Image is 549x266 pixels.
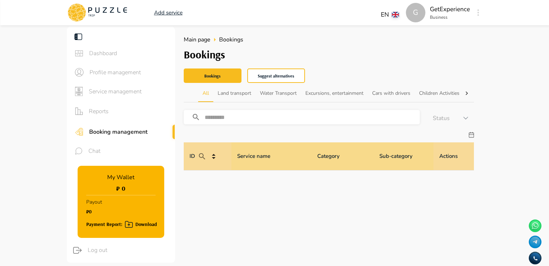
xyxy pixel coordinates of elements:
div: sidebar iconsChat [67,142,175,160]
p: ID [189,149,209,164]
button: sidebar icons [73,85,85,98]
p: My Wallet [107,173,135,182]
div: sidebar iconsDashboard [67,44,175,63]
button: Water Transport [256,85,301,102]
div: G [406,3,426,22]
button: Bookings [184,68,241,83]
button: Land transport [213,85,256,102]
h1: ₽ 0 [116,185,125,192]
p: Sub-category [379,152,413,160]
span: Booking management [89,128,169,136]
img: lang [392,12,399,17]
button: sidebar icons [73,66,86,79]
span: Service management [89,87,169,96]
button: Excursions, entertainment [301,85,368,102]
button: sidebar icons [73,145,85,157]
span: Bookings [219,35,243,44]
button: Children Activities [415,85,464,102]
button: sidebar icons [73,104,85,119]
h1: ₽0 [86,209,102,214]
button: Cars with drivers [368,85,415,102]
p: Actions [439,152,458,160]
a: Main page [184,35,210,44]
div: sidebar iconsService management [67,82,175,101]
div: sidebar iconsReports [67,101,175,121]
div: sidebar iconsProfile management [67,63,175,82]
p: Business [430,14,470,21]
span: Profile management [90,68,169,77]
button: Suggest alternatives [247,68,305,83]
h3: Bookings [184,48,474,61]
button: logout [71,244,84,257]
span: Reports [89,107,169,116]
p: Payout [86,195,102,209]
button: All [198,85,213,102]
button: search [189,110,209,124]
div: Status [420,114,474,124]
div: sidebar iconsBooking management [67,121,175,142]
p: EN [381,10,389,19]
div: logoutLog out [65,241,175,260]
div: scrollable tabs example [198,85,459,102]
span: Dashboard [89,49,169,58]
div: Payment Report: Download [86,220,157,229]
a: Add service [154,9,183,17]
p: Service name [237,152,270,160]
span: Main page [184,36,210,44]
p: GetExperience [430,5,470,14]
span: Log out [88,246,169,254]
nav: breadcrumb [184,35,474,44]
span: Chat [88,147,169,155]
button: Payment Report: Download [86,216,157,229]
p: Category [317,152,340,160]
button: sidebar icons [73,47,86,60]
button: sidebar icons [73,124,86,139]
